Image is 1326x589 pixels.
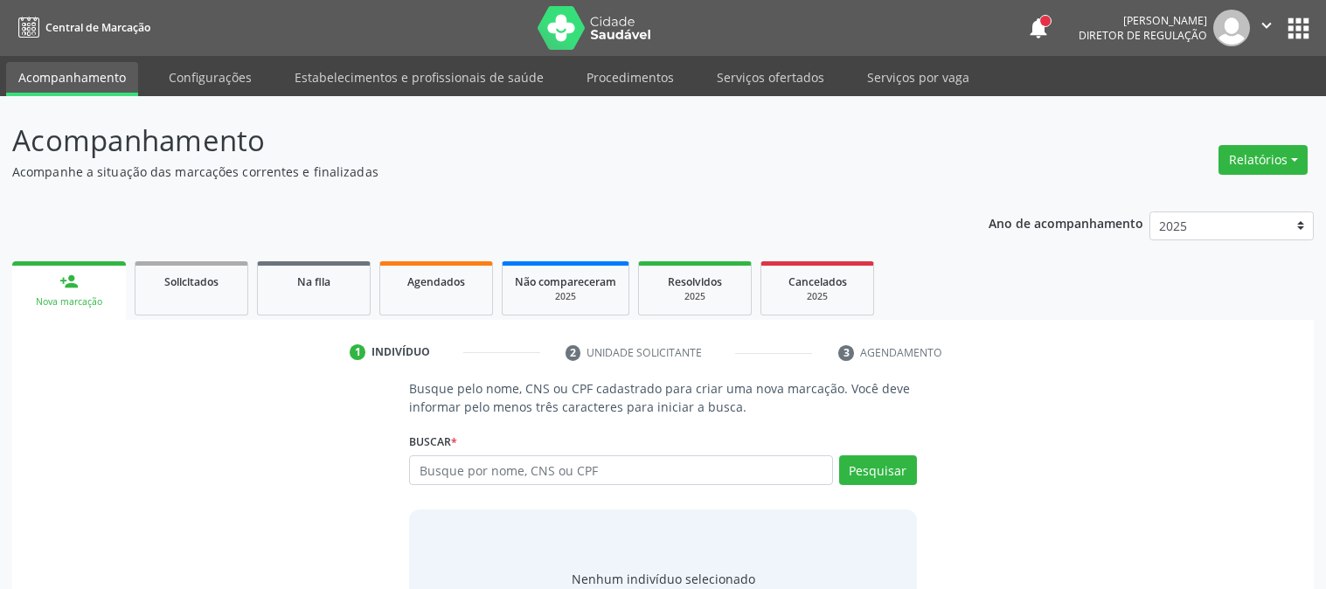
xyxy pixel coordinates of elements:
span: Central de Marcação [45,20,150,35]
span: Cancelados [788,274,847,289]
button: Pesquisar [839,455,917,485]
p: Busque pelo nome, CNS ou CPF cadastrado para criar uma nova marcação. Você deve informar pelo men... [409,379,917,416]
div: 2025 [651,290,739,303]
label: Buscar [409,428,457,455]
a: Serviços ofertados [705,62,837,93]
a: Estabelecimentos e profissionais de saúde [282,62,556,93]
div: Nova marcação [24,295,114,308]
div: 2025 [774,290,861,303]
p: Ano de acompanhamento [989,211,1143,233]
div: [PERSON_NAME] [1079,13,1207,28]
span: Não compareceram [515,274,616,289]
i:  [1257,16,1276,35]
div: Indivíduo [371,344,430,360]
a: Serviços por vaga [855,62,982,93]
a: Central de Marcação [12,13,150,42]
div: person_add [59,272,79,291]
button: apps [1283,13,1314,44]
span: Diretor de regulação [1079,28,1207,43]
a: Acompanhamento [6,62,138,96]
div: 2025 [515,290,616,303]
div: Nenhum indivíduo selecionado [572,570,755,588]
a: Configurações [156,62,264,93]
span: Resolvidos [668,274,722,289]
img: img [1213,10,1250,46]
input: Busque por nome, CNS ou CPF [409,455,833,485]
div: 1 [350,344,365,360]
a: Procedimentos [574,62,686,93]
p: Acompanhamento [12,119,923,163]
button: notifications [1026,16,1051,40]
span: Solicitados [164,274,219,289]
span: Na fila [297,274,330,289]
button: Relatórios [1218,145,1308,175]
span: Agendados [407,274,465,289]
button:  [1250,10,1283,46]
p: Acompanhe a situação das marcações correntes e finalizadas [12,163,923,181]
